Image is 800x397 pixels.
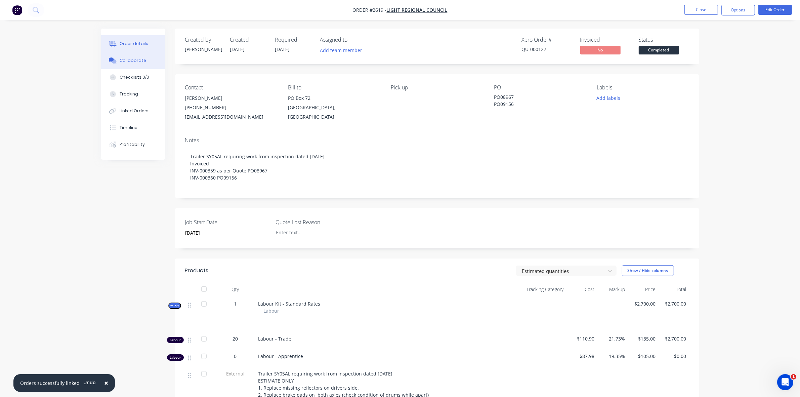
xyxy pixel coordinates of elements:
[661,335,686,342] span: $2,700.00
[264,307,280,314] span: Labour
[101,119,165,136] button: Timeline
[597,84,689,91] div: Labels
[320,37,387,43] div: Assigned to
[120,108,149,114] div: Linked Orders
[661,300,686,307] span: $2,700.00
[600,335,625,342] span: 21.73%
[288,93,380,122] div: PO Box 72[GEOGRAPHIC_DATA], [GEOGRAPHIC_DATA]
[288,93,380,103] div: PO Box 72
[522,46,572,53] div: QU-000127
[101,52,165,69] button: Collaborate
[234,300,237,307] span: 1
[101,103,165,119] button: Linked Orders
[391,84,483,91] div: Pick up
[258,353,303,359] span: Labour - Apprentice
[630,335,656,342] span: $135.00
[104,378,108,388] span: ×
[721,5,755,15] button: Options
[494,93,578,108] div: PO08967 PO09156
[288,84,380,91] div: Bill to
[491,283,566,296] div: Tracking Category
[593,93,624,103] button: Add labels
[185,84,277,91] div: Contact
[258,335,292,342] span: Labour - Trade
[630,353,656,360] span: $105.00
[120,91,138,97] div: Tracking
[658,283,689,296] div: Total
[120,125,137,131] div: Timeline
[276,218,360,226] label: Quote Lost Reason
[167,337,184,343] div: Labour
[628,283,658,296] div: Price
[185,93,277,122] div: [PERSON_NAME][PHONE_NUMBER][EMAIL_ADDRESS][DOMAIN_NAME]
[288,103,380,122] div: [GEOGRAPHIC_DATA], [GEOGRAPHIC_DATA]
[185,93,277,103] div: [PERSON_NAME]
[101,35,165,52] button: Order details
[597,283,628,296] div: Markup
[12,5,22,15] img: Factory
[180,228,264,238] input: Enter date
[320,46,366,55] button: Add team member
[353,7,387,13] span: Order #2619 -
[777,374,793,390] iframe: Intercom live chat
[168,303,181,309] button: Kit
[316,46,366,55] button: Add team member
[170,303,179,308] span: Kit
[580,46,621,54] span: No
[215,283,256,296] div: Qty
[80,378,99,388] button: Undo
[275,37,312,43] div: Required
[258,301,321,307] span: Labour Kit - Standard Rates
[185,103,277,112] div: [PHONE_NUMBER]
[185,267,209,275] div: Products
[791,374,796,380] span: 1
[639,46,679,54] span: Completed
[230,46,245,52] span: [DATE]
[569,335,594,342] span: $110.90
[387,7,448,13] a: Light Regional Council
[120,142,145,148] div: Profitability
[120,74,149,80] div: Checklists 0/0
[101,86,165,103] button: Tracking
[639,46,679,56] button: Completed
[185,46,222,53] div: [PERSON_NAME]
[569,353,594,360] span: $87.98
[639,37,689,43] div: Status
[120,57,146,64] div: Collaborate
[630,300,656,307] span: $2,700.00
[20,380,80,387] div: Orders successfully linked
[600,353,625,360] span: 19.35%
[97,375,115,391] button: Close
[101,136,165,153] button: Profitability
[566,283,597,296] div: Cost
[218,370,253,377] span: External
[185,112,277,122] div: [EMAIL_ADDRESS][DOMAIN_NAME]
[661,353,686,360] span: $0.00
[580,37,631,43] div: Invoiced
[230,37,267,43] div: Created
[275,46,290,52] span: [DATE]
[185,218,269,226] label: Job Start Date
[167,354,184,361] div: Labour
[622,265,674,276] button: Show / Hide columns
[185,137,689,144] div: Notes
[494,84,586,91] div: PO
[185,146,689,188] div: Trailer SY05AL requiring work from inspection dated [DATE] Invoiced INV-000359 as per Quote PO089...
[101,69,165,86] button: Checklists 0/0
[758,5,792,15] button: Edit Order
[233,335,238,342] span: 20
[185,37,222,43] div: Created by
[684,5,718,15] button: Close
[522,37,572,43] div: Xero Order #
[120,41,148,47] div: Order details
[234,353,237,360] span: 0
